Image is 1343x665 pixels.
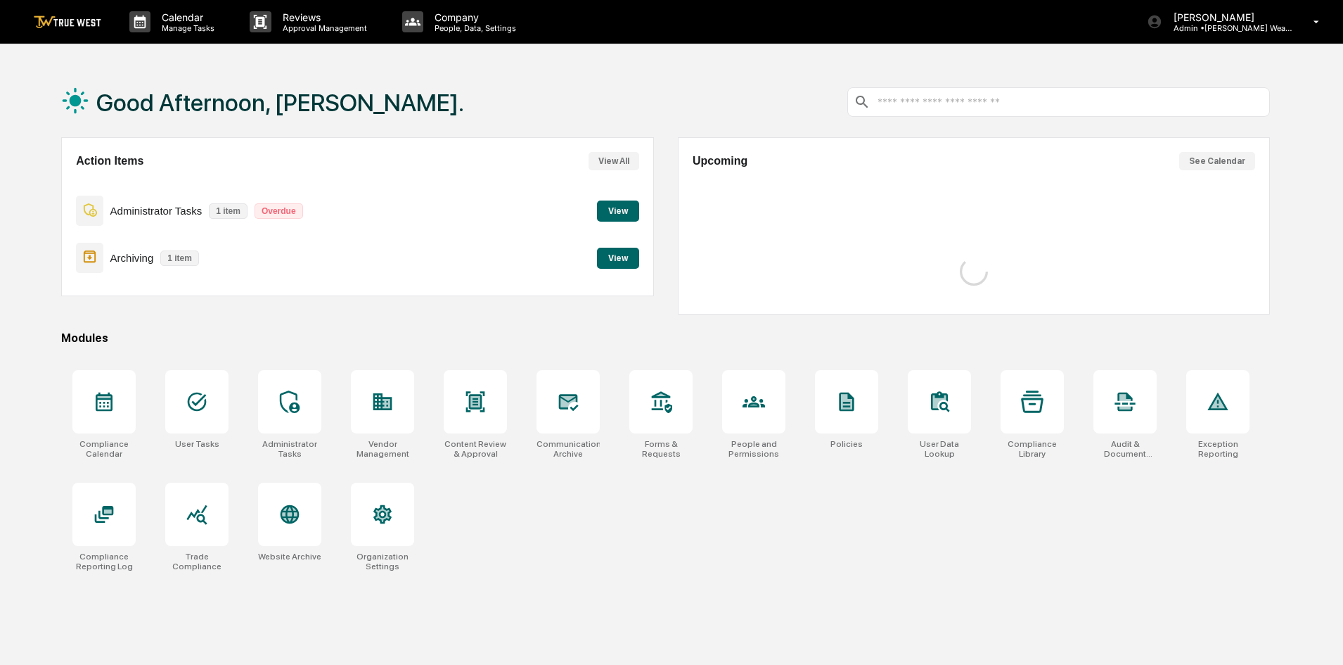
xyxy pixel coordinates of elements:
div: Compliance Library [1001,439,1064,459]
h2: Action Items [76,155,143,167]
div: Website Archive [258,552,321,562]
img: logo [34,15,101,29]
div: User Tasks [175,439,219,449]
p: Company [423,11,523,23]
div: Trade Compliance [165,552,229,571]
button: View All [589,152,639,170]
a: View [597,203,639,217]
p: Calendar [150,11,221,23]
div: Forms & Requests [629,439,693,459]
h2: Upcoming [693,155,747,167]
div: People and Permissions [722,439,785,459]
p: Reviews [271,11,374,23]
p: Archiving [110,252,154,264]
div: Vendor Management [351,439,414,459]
button: See Calendar [1179,152,1255,170]
a: View [597,251,639,264]
div: Policies [830,439,863,449]
div: Compliance Calendar [72,439,136,459]
p: 1 item [160,251,199,266]
div: Communications Archive [536,439,600,459]
div: Audit & Document Logs [1093,439,1157,459]
h1: Good Afternoon, [PERSON_NAME]. [96,89,464,117]
p: 1 item [209,203,248,219]
button: View [597,248,639,269]
p: People, Data, Settings [423,23,523,33]
div: Organization Settings [351,552,414,571]
div: Exception Reporting [1186,439,1249,459]
p: Approval Management [271,23,374,33]
div: Administrator Tasks [258,439,321,459]
div: Modules [61,331,1270,345]
p: Overdue [255,203,303,219]
div: Compliance Reporting Log [72,552,136,571]
p: [PERSON_NAME] [1162,11,1293,23]
button: View [597,201,639,222]
div: User Data Lookup [908,439,971,459]
p: Admin • [PERSON_NAME] Wealth Management [1162,23,1293,33]
div: Content Review & Approval [444,439,507,459]
p: Manage Tasks [150,23,221,33]
p: Administrator Tasks [110,205,203,217]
